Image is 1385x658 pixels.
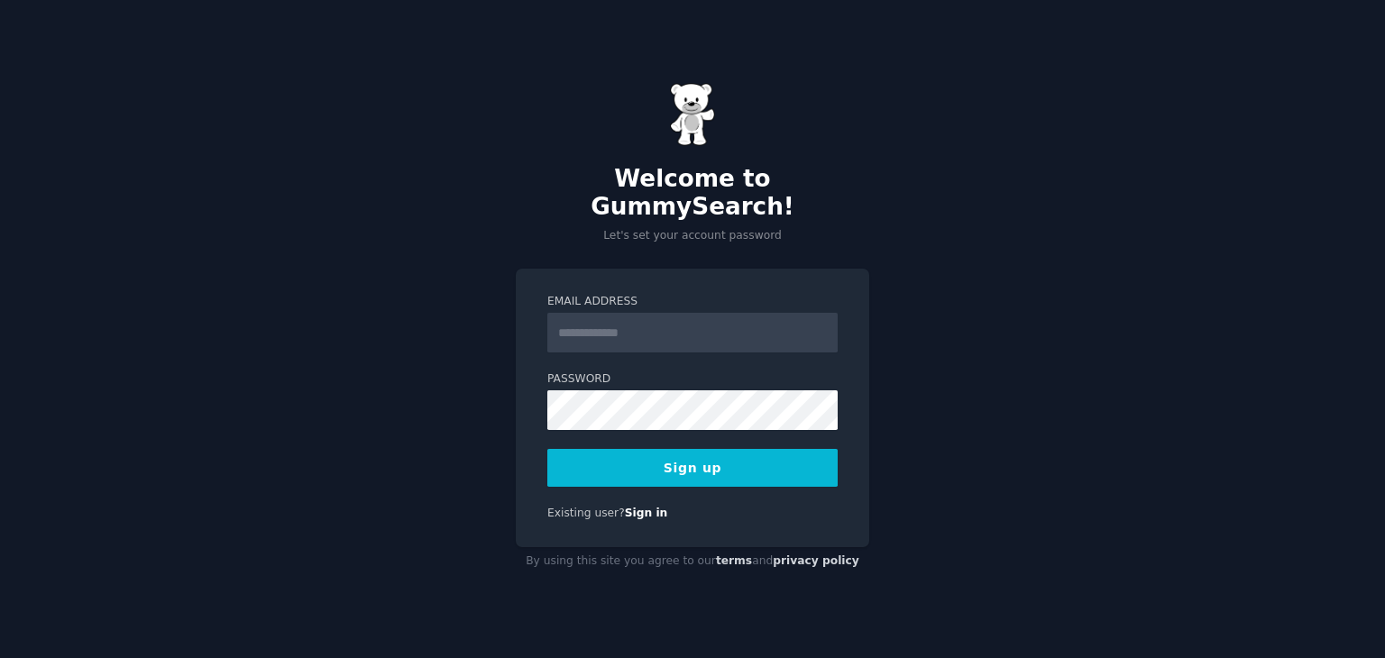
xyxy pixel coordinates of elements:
img: Gummy Bear [670,83,715,146]
a: terms [716,554,752,567]
p: Let's set your account password [516,228,869,244]
a: privacy policy [773,554,859,567]
div: By using this site you agree to our and [516,547,869,576]
button: Sign up [547,449,838,487]
span: Existing user? [547,507,625,519]
label: Email Address [547,294,838,310]
h2: Welcome to GummySearch! [516,165,869,222]
a: Sign in [625,507,668,519]
label: Password [547,371,838,388]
